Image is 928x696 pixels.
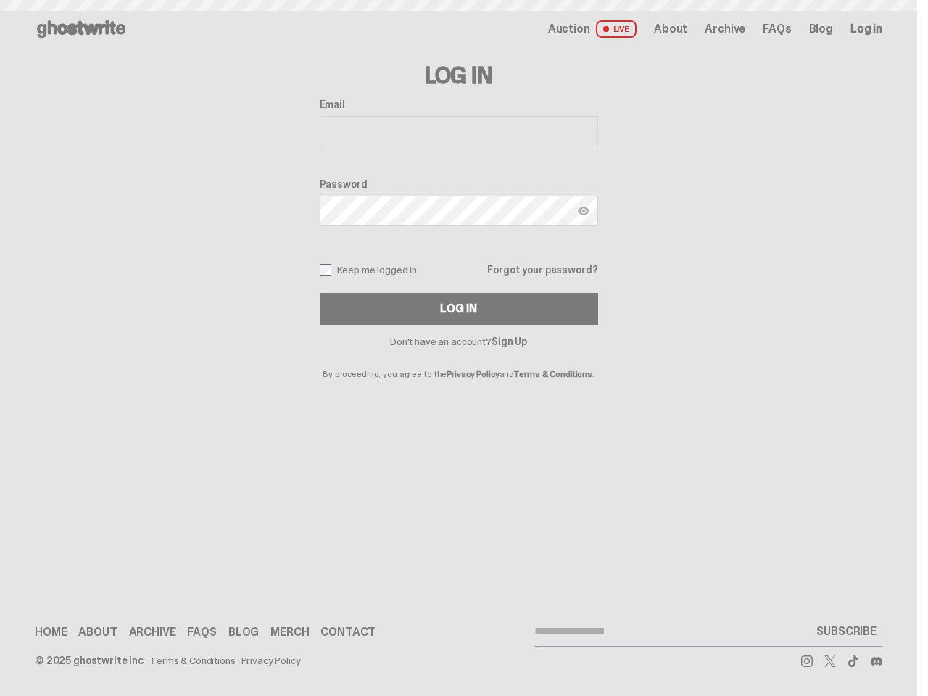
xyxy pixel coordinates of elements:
a: FAQs [763,23,791,35]
span: Auction [548,23,590,35]
p: By proceeding, you agree to the and . [320,347,598,378]
a: Contact [320,626,376,638]
span: LIVE [596,20,637,38]
a: Terms & Conditions [149,655,235,666]
a: Privacy Policy [241,655,301,666]
a: Auction LIVE [548,20,637,38]
a: About [654,23,687,35]
a: Terms & Conditions [514,368,592,380]
a: Blog [228,626,259,638]
p: Don't have an account? [320,336,598,347]
label: Password [320,178,598,190]
button: SUBSCRIBE [811,617,882,646]
a: Sign Up [492,335,527,348]
a: FAQs [187,626,216,638]
label: Email [320,99,598,110]
a: Log in [850,23,882,35]
a: Merch [270,626,309,638]
a: Blog [809,23,833,35]
a: Forgot your password? [487,265,597,275]
div: Log In [440,303,476,315]
label: Keep me logged in [320,264,418,275]
a: About [78,626,117,638]
a: Home [35,626,67,638]
a: Privacy Policy [447,368,499,380]
input: Keep me logged in [320,264,331,275]
h3: Log In [320,64,598,87]
a: Archive [129,626,176,638]
a: Archive [705,23,745,35]
button: Log In [320,293,598,325]
img: Show password [578,205,589,217]
div: © 2025 ghostwrite inc [35,655,144,666]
